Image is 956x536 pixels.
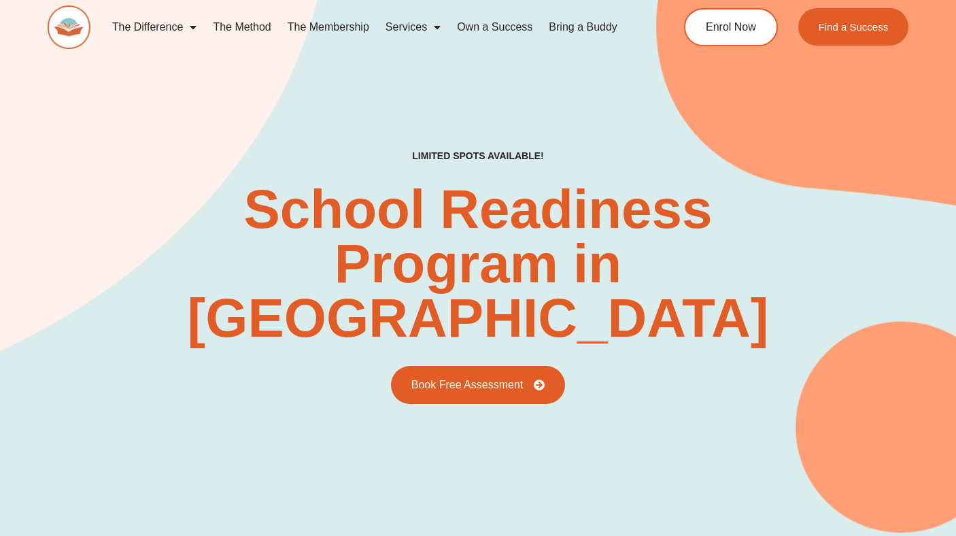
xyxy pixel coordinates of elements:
a: Services [377,12,449,43]
nav: Menu [104,12,634,43]
a: The Membership [279,12,377,43]
a: The Difference [104,12,205,43]
a: The Method [205,12,279,43]
a: Find a Success [798,8,908,46]
a: Bring a Buddy [541,12,626,43]
a: Own a Success [449,12,541,43]
a: Book Free Assessment [391,366,566,404]
a: Enrol Now [684,8,778,46]
span: Find a Success [818,22,888,32]
span: Enrol Now [706,22,756,33]
h2: School Readiness Program in [GEOGRAPHIC_DATA] [48,182,908,346]
h4: LIMITED SPOTS AVAILABLE! [412,150,543,162]
span: Book Free Assessment [411,380,524,390]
